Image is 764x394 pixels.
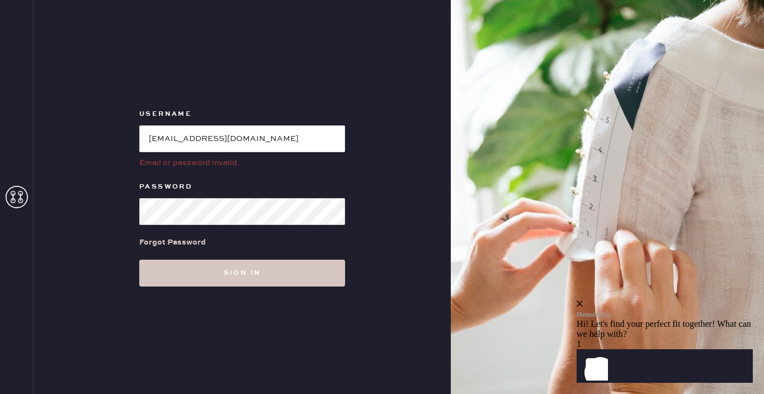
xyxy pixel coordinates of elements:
a: Forgot Password [139,225,206,260]
label: Password [139,180,345,194]
div: Forgot Password [139,236,206,248]
label: Username [139,107,345,121]
button: Sign in [139,260,345,287]
div: Email or password invalid. [139,157,345,169]
input: e.g. john@doe.com [139,125,345,152]
iframe: Front Chat [577,238,761,392]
